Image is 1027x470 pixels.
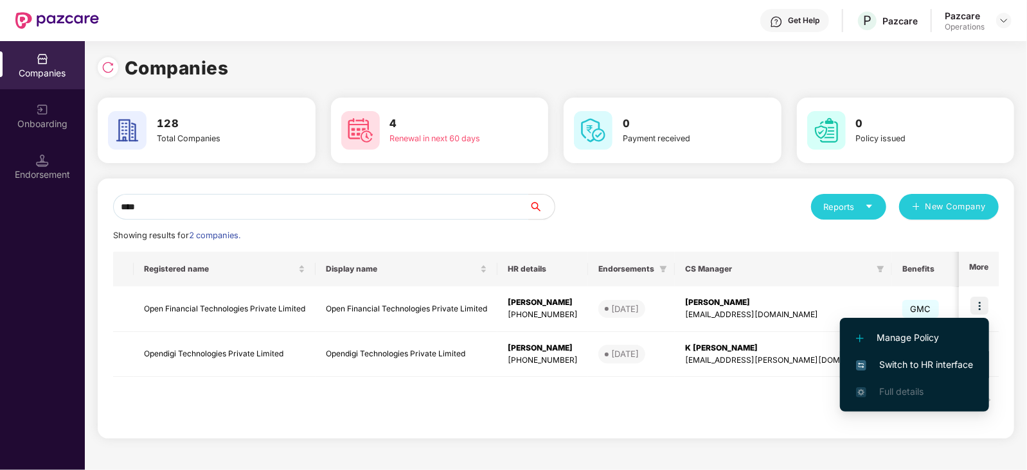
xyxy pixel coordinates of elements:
[36,53,49,65] img: svg+xml;base64,PHN2ZyBpZD0iQ29tcGFuaWVzIiB4bWxucz0iaHR0cDovL3d3dy53My5vcmcvMjAwMC9zdmciIHdpZHRoPS...
[856,387,866,397] img: svg+xml;base64,PHN2ZyB4bWxucz0iaHR0cDovL3d3dy53My5vcmcvMjAwMC9zdmciIHdpZHRoPSIxNi4zNjMiIGhlaWdodD...
[108,111,147,150] img: svg+xml;base64,PHN2ZyB4bWxucz0iaHR0cDovL3d3dy53My5vcmcvMjAwMC9zdmciIHdpZHRoPSI2MCIgaGVpZ2h0PSI2MC...
[316,252,497,286] th: Display name
[685,264,871,274] span: CS Manager
[659,265,667,273] span: filter
[945,10,985,22] div: Pazcare
[497,252,588,286] th: HR details
[528,194,555,220] button: search
[390,116,501,132] h3: 4
[134,286,316,332] td: Open Financial Technologies Private Limited
[598,264,654,274] span: Endorsements
[856,132,967,145] div: Policy issued
[807,111,846,150] img: svg+xml;base64,PHN2ZyB4bWxucz0iaHR0cDovL3d3dy53My5vcmcvMjAwMC9zdmciIHdpZHRoPSI2MCIgaGVpZ2h0PSI2MC...
[326,264,478,274] span: Display name
[999,15,1009,26] img: svg+xml;base64,PHN2ZyBpZD0iRHJvcGRvd24tMzJ4MzIiIHhtbG5zPSJodHRwOi8vd3d3LnczLm9yZy8yMDAwL3N2ZyIgd2...
[788,15,819,26] div: Get Help
[113,231,240,240] span: Showing results for
[925,200,987,213] span: New Company
[685,342,882,354] div: K [PERSON_NAME]
[623,116,733,132] h3: 0
[508,342,578,354] div: [PERSON_NAME]
[945,22,985,32] div: Operations
[865,202,873,211] span: caret-down
[102,61,114,74] img: svg+xml;base64,PHN2ZyBpZD0iUmVsb2FkLTMyeDMyIiB4bWxucz0iaHR0cDovL3d3dy53My5vcmcvMjAwMC9zdmciIHdpZH...
[508,309,578,321] div: [PHONE_NUMBER]
[125,54,229,82] h1: Companies
[157,116,267,132] h3: 128
[528,202,555,212] span: search
[899,194,999,220] button: plusNew Company
[685,309,882,321] div: [EMAIL_ADDRESS][DOMAIN_NAME]
[316,286,497,332] td: Open Financial Technologies Private Limited
[856,358,973,372] span: Switch to HR interface
[685,297,882,309] div: [PERSON_NAME]
[15,12,99,29] img: New Pazcare Logo
[657,261,670,277] span: filter
[959,252,999,286] th: More
[508,354,578,367] div: [PHONE_NUMBER]
[882,15,918,27] div: Pazcare
[874,261,887,277] span: filter
[157,132,267,145] div: Total Companies
[36,103,49,116] img: svg+xml;base64,PHN2ZyB3aWR0aD0iMjAiIGhlaWdodD0iMjAiIHZpZXdCb3g9IjAgMCAyMCAyMCIgZmlsbD0ibm9uZSIgeG...
[611,347,639,360] div: [DATE]
[863,13,871,28] span: P
[134,332,316,378] td: Opendigi Technologies Private Limited
[623,132,733,145] div: Payment received
[316,332,497,378] td: Opendigi Technologies Private Limited
[912,202,920,213] span: plus
[36,154,49,167] img: svg+xml;base64,PHN2ZyB3aWR0aD0iMTQuNSIgaGVpZ2h0PSIxNC41IiB2aWV3Qm94PSIwIDAgMTYgMTYiIGZpbGw9Im5vbm...
[892,252,991,286] th: Benefits
[902,300,939,318] span: GMC
[611,302,639,315] div: [DATE]
[856,360,866,370] img: svg+xml;base64,PHN2ZyB4bWxucz0iaHR0cDovL3d3dy53My5vcmcvMjAwMC9zdmciIHdpZHRoPSIxNiIgaGVpZ2h0PSIxNi...
[879,386,924,397] span: Full details
[508,297,578,309] div: [PERSON_NAME]
[856,116,967,132] h3: 0
[134,252,316,286] th: Registered name
[144,264,296,274] span: Registered name
[685,354,882,367] div: [EMAIL_ADDRESS][PERSON_NAME][DOMAIN_NAME]
[856,335,864,342] img: svg+xml;base64,PHN2ZyB4bWxucz0iaHR0cDovL3d3dy53My5vcmcvMjAwMC9zdmciIHdpZHRoPSIxMi4yMDEiIGhlaWdodD...
[574,111,612,150] img: svg+xml;base64,PHN2ZyB4bWxucz0iaHR0cDovL3d3dy53My5vcmcvMjAwMC9zdmciIHdpZHRoPSI2MCIgaGVpZ2h0PSI2MC...
[189,231,240,240] span: 2 companies.
[390,132,501,145] div: Renewal in next 60 days
[856,331,973,345] span: Manage Policy
[970,297,988,315] img: icon
[770,15,783,28] img: svg+xml;base64,PHN2ZyBpZD0iSGVscC0zMngzMiIgeG1sbnM9Imh0dHA6Ly93d3cudzMub3JnLzIwMDAvc3ZnIiB3aWR0aD...
[877,265,884,273] span: filter
[341,111,380,150] img: svg+xml;base64,PHN2ZyB4bWxucz0iaHR0cDovL3d3dy53My5vcmcvMjAwMC9zdmciIHdpZHRoPSI2MCIgaGVpZ2h0PSI2MC...
[824,200,873,213] div: Reports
